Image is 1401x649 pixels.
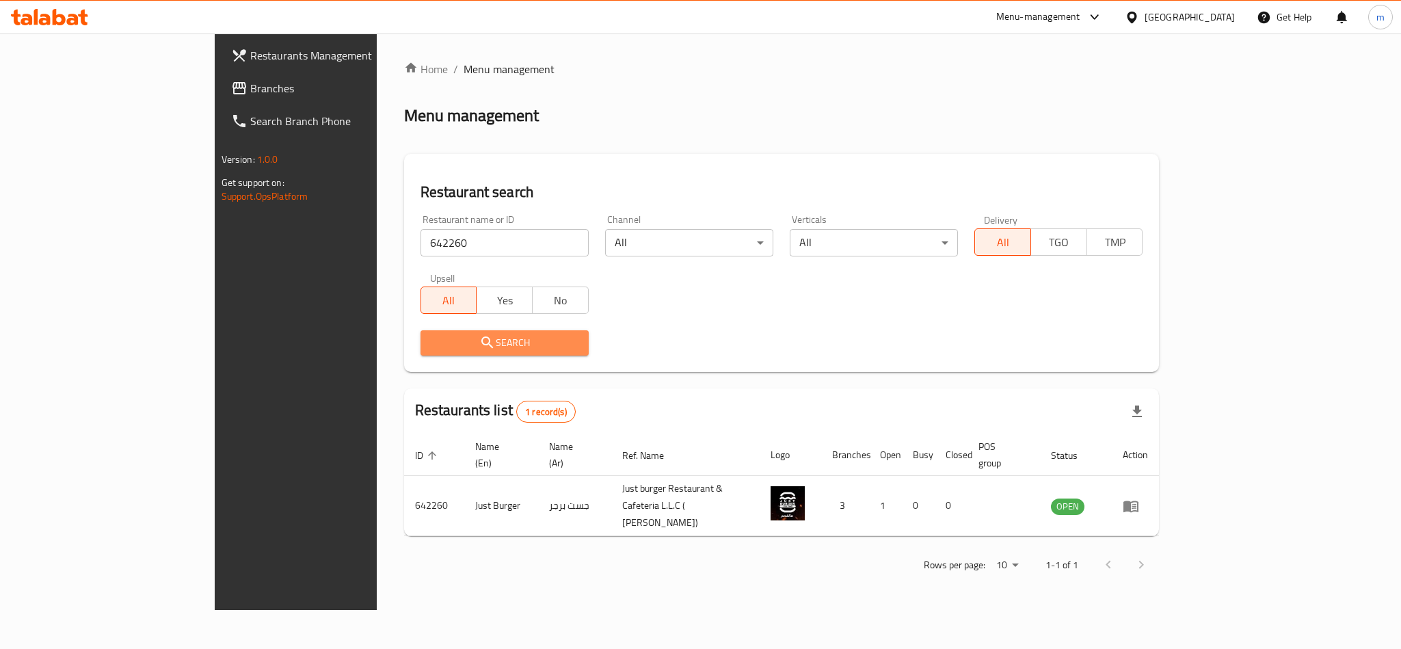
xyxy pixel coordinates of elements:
td: 1 [869,476,902,536]
span: Status [1051,447,1095,464]
div: Rows per page: [991,555,1024,576]
span: All [427,291,472,310]
th: Logo [760,434,821,476]
span: TGO [1037,233,1082,252]
table: enhanced table [404,434,1160,536]
h2: Restaurants list [415,400,576,423]
span: Menu management [464,61,555,77]
div: Menu [1123,498,1148,514]
span: 1.0.0 [257,150,278,168]
th: Action [1112,434,1159,476]
td: Just Burger [464,476,538,536]
span: Ref. Name [622,447,682,464]
th: Busy [902,434,935,476]
span: POS group [978,438,1024,471]
div: [GEOGRAPHIC_DATA] [1145,10,1235,25]
button: All [974,228,1031,256]
td: جست برجر [538,476,611,536]
span: No [538,291,583,310]
span: m [1376,10,1385,25]
button: Yes [476,287,533,314]
th: Branches [821,434,869,476]
a: Search Branch Phone [220,105,449,137]
span: Name (En) [475,438,522,471]
th: Closed [935,434,968,476]
div: Export file [1121,395,1153,428]
td: 3 [821,476,869,536]
img: Just Burger [771,486,805,520]
span: Yes [482,291,527,310]
div: All [605,229,773,256]
div: Total records count [516,401,576,423]
button: All [421,287,477,314]
th: Open [869,434,902,476]
span: TMP [1093,233,1138,252]
div: All [790,229,958,256]
span: Branches [250,80,438,96]
td: Just burger Restaurant & Cafeteria L.L.C ( [PERSON_NAME]) [611,476,760,536]
div: OPEN [1051,499,1084,515]
span: Search Branch Phone [250,113,438,129]
h2: Restaurant search [421,182,1143,202]
span: Name (Ar) [549,438,595,471]
button: No [532,287,589,314]
div: Menu-management [996,9,1080,25]
button: TGO [1030,228,1087,256]
input: Search for restaurant name or ID.. [421,229,589,256]
label: Delivery [984,215,1018,224]
span: Restaurants Management [250,47,438,64]
span: 1 record(s) [517,406,575,419]
td: 0 [902,476,935,536]
h2: Menu management [404,105,539,127]
button: TMP [1086,228,1143,256]
span: Get support on: [222,174,284,191]
span: ID [415,447,441,464]
nav: breadcrumb [404,61,1160,77]
a: Restaurants Management [220,39,449,72]
a: Branches [220,72,449,105]
span: OPEN [1051,499,1084,514]
label: Upsell [430,273,455,282]
p: Rows per page: [924,557,985,574]
span: Version: [222,150,255,168]
a: Support.OpsPlatform [222,187,308,205]
td: 0 [935,476,968,536]
span: Search [431,334,578,352]
p: 1-1 of 1 [1045,557,1078,574]
li: / [453,61,458,77]
button: Search [421,330,589,356]
span: All [980,233,1026,252]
